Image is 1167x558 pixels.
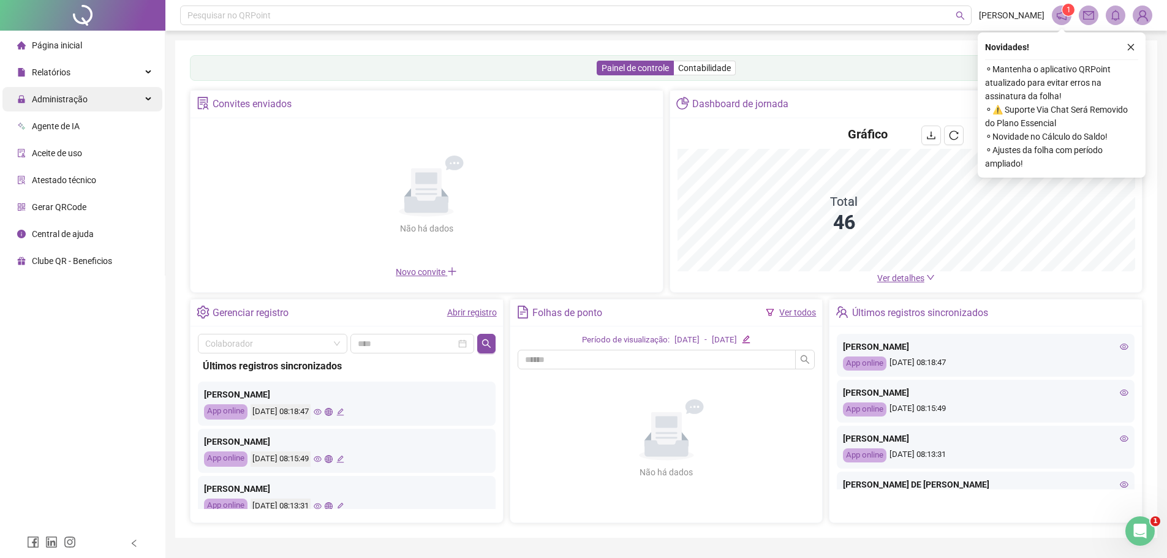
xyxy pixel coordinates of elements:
[956,11,965,20] span: search
[213,303,289,323] div: Gerenciar registro
[692,94,788,115] div: Dashboard de jornada
[843,356,886,371] div: App online
[314,455,322,463] span: eye
[766,308,774,317] span: filter
[45,536,58,548] span: linkedin
[396,267,457,277] span: Novo convite
[17,176,26,184] span: solution
[1120,434,1128,443] span: eye
[17,41,26,50] span: home
[204,482,489,496] div: [PERSON_NAME]
[27,536,39,548] span: facebook
[447,266,457,276] span: plus
[325,502,333,510] span: global
[32,202,86,212] span: Gerar QRCode
[314,408,322,416] span: eye
[32,40,82,50] span: Página inicial
[213,94,292,115] div: Convites enviados
[325,455,333,463] span: global
[610,466,723,479] div: Não há dados
[843,432,1128,445] div: [PERSON_NAME]
[203,358,491,374] div: Últimos registros sincronizados
[843,386,1128,399] div: [PERSON_NAME]
[678,63,731,73] span: Contabilidade
[32,148,82,158] span: Aceite de uso
[336,408,344,416] span: edit
[1067,6,1071,14] span: 1
[325,408,333,416] span: global
[949,130,959,140] span: reload
[926,273,935,282] span: down
[314,502,322,510] span: eye
[1127,43,1135,51] span: close
[843,478,1128,491] div: [PERSON_NAME] DE [PERSON_NAME]
[130,539,138,548] span: left
[336,455,344,463] span: edit
[704,334,707,347] div: -
[251,404,311,420] div: [DATE] 08:18:47
[370,222,483,235] div: Não há dados
[1120,388,1128,397] span: eye
[1083,10,1094,21] span: mail
[17,257,26,265] span: gift
[602,63,669,73] span: Painel de controle
[197,97,210,110] span: solution
[979,9,1044,22] span: [PERSON_NAME]
[336,502,344,510] span: edit
[843,340,1128,353] div: [PERSON_NAME]
[848,126,888,143] h4: Gráfico
[985,62,1138,103] span: ⚬ Mantenha o aplicativo QRPoint atualizado para evitar erros na assinatura da folha!
[32,175,96,185] span: Atestado técnico
[1120,342,1128,351] span: eye
[877,273,924,283] span: Ver detalhes
[17,68,26,77] span: file
[1110,10,1121,21] span: bell
[852,303,988,323] div: Últimos registros sincronizados
[1062,4,1074,16] sup: 1
[877,273,935,283] a: Ver detalhes down
[17,203,26,211] span: qrcode
[843,402,886,417] div: App online
[985,130,1138,143] span: ⚬ Novidade no Cálculo do Saldo!
[32,229,94,239] span: Central de ajuda
[985,143,1138,170] span: ⚬ Ajustes da folha com período ampliado!
[843,448,886,462] div: App online
[712,334,737,347] div: [DATE]
[17,149,26,157] span: audit
[674,334,700,347] div: [DATE]
[64,536,76,548] span: instagram
[17,95,26,104] span: lock
[251,451,311,467] div: [DATE] 08:15:49
[843,448,1128,462] div: [DATE] 08:13:31
[32,94,88,104] span: Administração
[800,355,810,364] span: search
[251,499,311,514] div: [DATE] 08:13:31
[204,435,489,448] div: [PERSON_NAME]
[1125,516,1155,546] iframe: Intercom live chat
[676,97,689,110] span: pie-chart
[836,306,848,319] span: team
[1133,6,1152,25] img: 78571
[482,339,491,349] span: search
[843,356,1128,371] div: [DATE] 08:18:47
[17,230,26,238] span: info-circle
[204,404,247,420] div: App online
[926,130,936,140] span: download
[204,388,489,401] div: [PERSON_NAME]
[985,40,1029,54] span: Novidades !
[1120,480,1128,489] span: eye
[204,451,247,467] div: App online
[843,402,1128,417] div: [DATE] 08:15:49
[582,334,670,347] div: Período de visualização:
[32,67,70,77] span: Relatórios
[779,307,816,317] a: Ver todos
[32,256,112,266] span: Clube QR - Beneficios
[742,335,750,343] span: edit
[985,103,1138,130] span: ⚬ ⚠️ Suporte Via Chat Será Removido do Plano Essencial
[1056,10,1067,21] span: notification
[516,306,529,319] span: file-text
[197,306,210,319] span: setting
[204,499,247,514] div: App online
[532,303,602,323] div: Folhas de ponto
[32,121,80,131] span: Agente de IA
